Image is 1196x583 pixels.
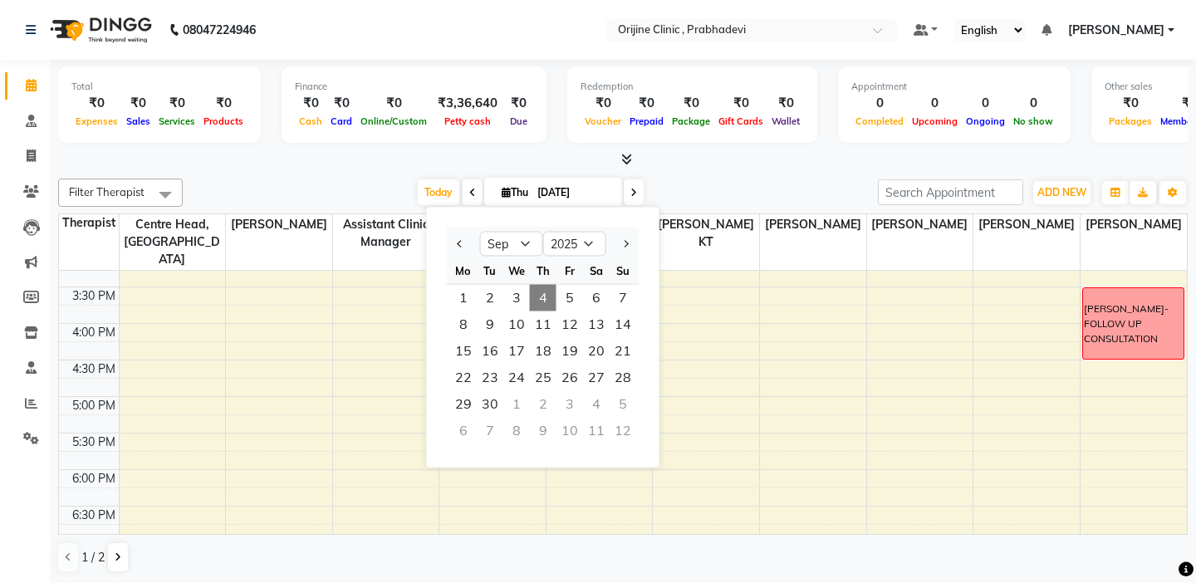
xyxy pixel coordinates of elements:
[69,324,119,341] div: 4:00 PM
[503,391,530,418] div: Wednesday, October 1, 2025
[767,94,804,113] div: ₹0
[356,115,431,127] span: Online/Custom
[767,115,804,127] span: Wallet
[530,391,556,418] div: Thursday, October 2, 2025
[69,397,119,414] div: 5:00 PM
[503,311,530,338] div: Wednesday, September 10, 2025
[226,214,332,235] span: [PERSON_NAME]
[625,115,668,127] span: Prepaid
[583,338,610,365] div: Saturday, September 20, 2025
[503,285,530,311] div: Wednesday, September 3, 2025
[618,231,632,257] button: Next month
[503,338,530,365] div: Wednesday, September 17, 2025
[477,391,503,418] span: 30
[530,257,556,284] div: Th
[1105,115,1156,127] span: Packages
[532,180,615,205] input: 2025-09-04
[530,365,556,391] span: 25
[450,338,477,365] span: 15
[530,418,556,444] div: Thursday, October 9, 2025
[503,338,530,365] span: 17
[450,365,477,391] span: 22
[477,338,503,365] div: Tuesday, September 16, 2025
[326,94,356,113] div: ₹0
[583,365,610,391] div: Saturday, September 27, 2025
[556,311,583,338] span: 12
[851,94,908,113] div: 0
[543,232,606,257] select: Select year
[477,311,503,338] div: Tuesday, September 9, 2025
[583,257,610,284] div: Sa
[477,311,503,338] span: 9
[418,179,459,205] span: Today
[199,115,248,127] span: Products
[503,365,530,391] div: Wednesday, September 24, 2025
[556,257,583,284] div: Fr
[450,257,477,284] div: Mo
[333,214,439,252] span: Assistant Clinic Manager
[295,94,326,113] div: ₹0
[480,232,543,257] select: Select month
[295,80,533,94] div: Finance
[1084,301,1183,346] div: [PERSON_NAME]- FOLLOW UP CONSULTATION
[431,94,504,113] div: ₹3,36,640
[122,115,154,127] span: Sales
[477,391,503,418] div: Tuesday, September 30, 2025
[581,115,625,127] span: Voucher
[556,311,583,338] div: Friday, September 12, 2025
[120,214,226,270] span: Centre Head,[GEOGRAPHIC_DATA]
[1068,22,1164,39] span: [PERSON_NAME]
[477,285,503,311] div: Tuesday, September 2, 2025
[530,311,556,338] div: Thursday, September 11, 2025
[610,257,636,284] div: Su
[583,285,610,311] div: Saturday, September 6, 2025
[610,285,636,311] div: Sunday, September 7, 2025
[581,94,625,113] div: ₹0
[450,338,477,365] div: Monday, September 15, 2025
[583,418,610,444] div: Saturday, October 11, 2025
[583,311,610,338] span: 13
[81,549,105,566] span: 1 / 2
[556,365,583,391] span: 26
[71,94,122,113] div: ₹0
[878,179,1023,205] input: Search Appointment
[503,257,530,284] div: We
[42,7,156,53] img: logo
[183,7,256,53] b: 08047224946
[583,365,610,391] span: 27
[530,285,556,311] div: Thursday, September 4, 2025
[908,115,962,127] span: Upcoming
[610,338,636,365] div: Sunday, September 21, 2025
[851,115,908,127] span: Completed
[530,338,556,365] span: 18
[69,470,119,487] div: 6:00 PM
[450,311,477,338] span: 8
[59,214,119,232] div: Therapist
[440,115,495,127] span: Petty cash
[851,80,1057,94] div: Appointment
[610,311,636,338] span: 14
[477,365,503,391] div: Tuesday, September 23, 2025
[1009,115,1057,127] span: No show
[154,115,199,127] span: Services
[556,285,583,311] span: 5
[504,94,533,113] div: ₹0
[556,338,583,365] span: 19
[450,391,477,418] div: Monday, September 29, 2025
[668,115,714,127] span: Package
[714,115,767,127] span: Gift Cards
[581,80,804,94] div: Redemption
[760,214,866,235] span: [PERSON_NAME]
[908,94,962,113] div: 0
[1105,94,1156,113] div: ₹0
[69,360,119,378] div: 4:30 PM
[450,418,477,444] div: Monday, October 6, 2025
[477,418,503,444] div: Tuesday, October 7, 2025
[556,338,583,365] div: Friday, September 19, 2025
[1037,186,1086,198] span: ADD NEW
[625,94,668,113] div: ₹0
[583,338,610,365] span: 20
[867,214,973,235] span: [PERSON_NAME]
[503,311,530,338] span: 10
[1081,214,1187,235] span: [PERSON_NAME]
